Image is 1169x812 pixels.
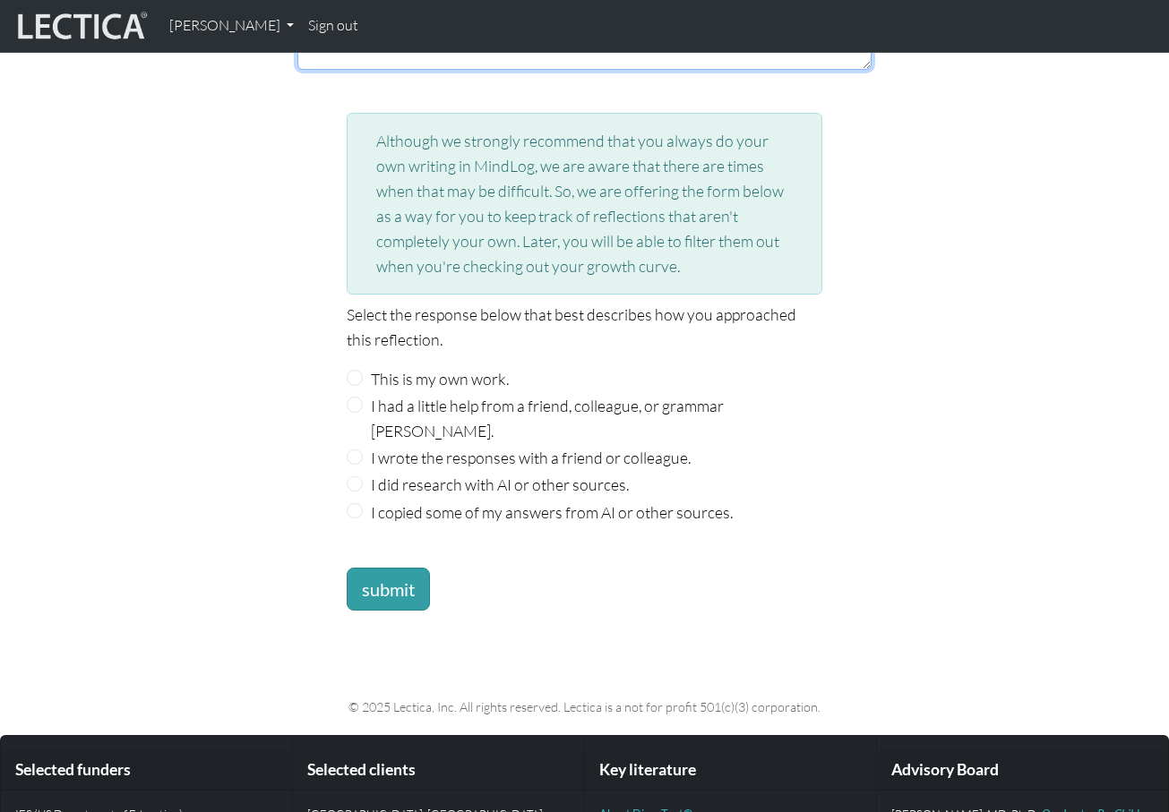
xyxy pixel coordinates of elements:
input: I had a little help from a friend, colleague, or grammar [PERSON_NAME]. [347,397,363,413]
button: submit [347,568,430,611]
p: © 2025 Lectica, Inc. All rights reserved. Lectica is a not for profit 501(c)(3) corporation. [85,697,1085,717]
img: lecticalive [13,9,148,43]
input: I did research with AI or other sources. [347,476,363,492]
div: Key literature [585,750,876,791]
input: I copied some of my answers from AI or other sources. [347,503,363,519]
p: Select the response below that best describes how you approached this reflection. [347,302,821,352]
label: I copied some of my answers from AI or other sources. [371,500,733,525]
label: I had a little help from a friend, colleague, or grammar [PERSON_NAME]. [371,393,822,443]
label: I wrote the responses with a friend or colleague. [371,445,691,470]
div: Selected clients [293,750,584,791]
a: [PERSON_NAME] [162,7,301,45]
div: Advisory Board [877,750,1168,791]
label: I did research with AI or other sources. [371,472,629,497]
label: This is my own work. [371,366,509,391]
input: I wrote the responses with a friend or colleague. [347,449,363,466]
input: This is my own work. [347,370,363,386]
div: Although we strongly recommend that you always do your own writing in MindLog, we are aware that ... [347,113,821,295]
div: Selected funders [1,750,292,791]
a: Sign out [301,7,365,45]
